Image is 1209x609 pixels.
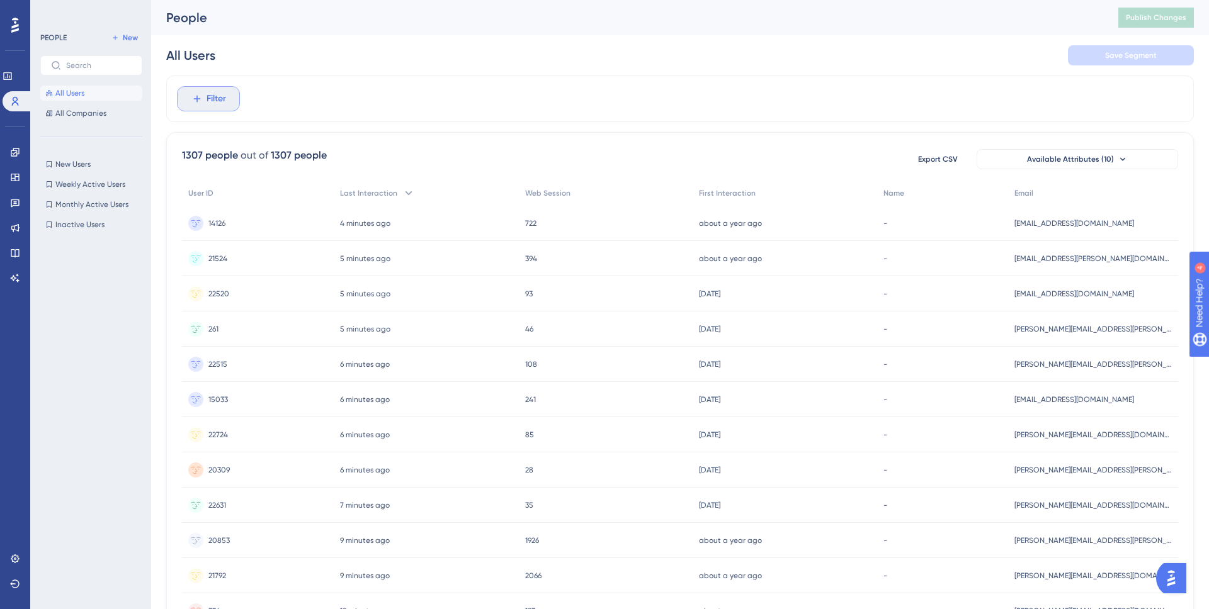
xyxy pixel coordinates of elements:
[699,360,720,369] time: [DATE]
[40,157,142,172] button: New Users
[525,500,533,510] span: 35
[1014,500,1172,510] span: [PERSON_NAME][EMAIL_ADDRESS][DOMAIN_NAME]
[55,159,91,169] span: New Users
[699,395,720,404] time: [DATE]
[208,218,225,228] span: 14126
[40,197,142,212] button: Monthly Active Users
[340,325,390,333] time: 5 minutes ago
[208,430,228,440] span: 22724
[883,571,887,581] span: -
[340,395,390,404] time: 6 minutes ago
[699,536,762,545] time: about a year ago
[340,254,390,263] time: 5 minutes ago
[1014,465,1172,475] span: [PERSON_NAME][EMAIL_ADDRESS][PERSON_NAME][DOMAIN_NAME]
[123,33,138,43] span: New
[525,430,534,440] span: 85
[883,359,887,369] span: -
[340,501,390,510] time: 7 minutes ago
[1156,559,1194,597] iframe: UserGuiding AI Assistant Launcher
[30,3,79,18] span: Need Help?
[55,88,84,98] span: All Users
[208,535,230,545] span: 20853
[883,218,887,228] span: -
[40,33,67,43] div: PEOPLE
[40,106,142,121] button: All Companies
[699,289,720,298] time: [DATE]
[1014,188,1033,198] span: Email
[208,324,219,334] span: 261
[699,501,720,510] time: [DATE]
[182,148,238,163] div: 1307 people
[208,359,227,369] span: 22515
[1126,13,1186,23] span: Publish Changes
[340,466,390,474] time: 6 minutes ago
[883,254,887,264] span: -
[166,9,1087,26] div: People
[1014,254,1172,264] span: [EMAIL_ADDRESS][PERSON_NAME][DOMAIN_NAME]
[1014,394,1134,405] span: [EMAIL_ADDRESS][DOMAIN_NAME]
[241,148,268,163] div: out of
[977,149,1178,169] button: Available Attributes (10)
[208,571,226,581] span: 21792
[340,571,390,580] time: 9 minutes ago
[883,324,887,334] span: -
[55,220,105,230] span: Inactive Users
[1118,8,1194,28] button: Publish Changes
[525,359,537,369] span: 108
[166,47,215,64] div: All Users
[525,571,542,581] span: 2066
[271,148,327,163] div: 1307 people
[525,218,536,228] span: 722
[1014,571,1172,581] span: [PERSON_NAME][EMAIL_ADDRESS][DOMAIN_NAME]
[40,217,142,232] button: Inactive Users
[1014,218,1134,228] span: [EMAIL_ADDRESS][DOMAIN_NAME]
[699,325,720,333] time: [DATE]
[1068,45,1194,65] button: Save Segment
[208,500,226,510] span: 22631
[525,535,539,545] span: 1926
[55,108,106,118] span: All Companies
[525,465,533,475] span: 28
[340,188,397,198] span: Last Interaction
[1027,154,1114,164] span: Available Attributes (10)
[40,86,142,101] button: All Users
[1014,324,1172,334] span: [PERSON_NAME][EMAIL_ADDRESS][PERSON_NAME][DOMAIN_NAME]
[1014,359,1172,369] span: [PERSON_NAME][EMAIL_ADDRESS][PERSON_NAME][DOMAIN_NAME]
[55,199,128,210] span: Monthly Active Users
[88,6,91,16] div: 4
[699,219,762,228] time: about a year ago
[525,324,533,334] span: 46
[208,465,230,475] span: 20309
[340,430,390,439] time: 6 minutes ago
[340,360,390,369] time: 6 minutes ago
[66,61,132,70] input: Search
[883,394,887,405] span: -
[40,177,142,192] button: Weekly Active Users
[525,289,533,299] span: 93
[188,188,213,198] span: User ID
[699,188,756,198] span: First Interaction
[340,289,390,298] time: 5 minutes ago
[699,254,762,263] time: about a year ago
[208,254,227,264] span: 21524
[699,571,762,580] time: about a year ago
[883,535,887,545] span: -
[883,500,887,510] span: -
[699,430,720,439] time: [DATE]
[208,394,228,405] span: 15033
[1105,50,1157,60] span: Save Segment
[883,289,887,299] span: -
[883,430,887,440] span: -
[906,149,969,169] button: Export CSV
[208,289,229,299] span: 22520
[918,154,958,164] span: Export CSV
[55,179,125,189] span: Weekly Active Users
[525,394,536,405] span: 241
[177,86,240,111] button: Filter
[525,254,537,264] span: 394
[107,30,142,45] button: New
[525,188,570,198] span: Web Session
[883,188,904,198] span: Name
[699,466,720,474] time: [DATE]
